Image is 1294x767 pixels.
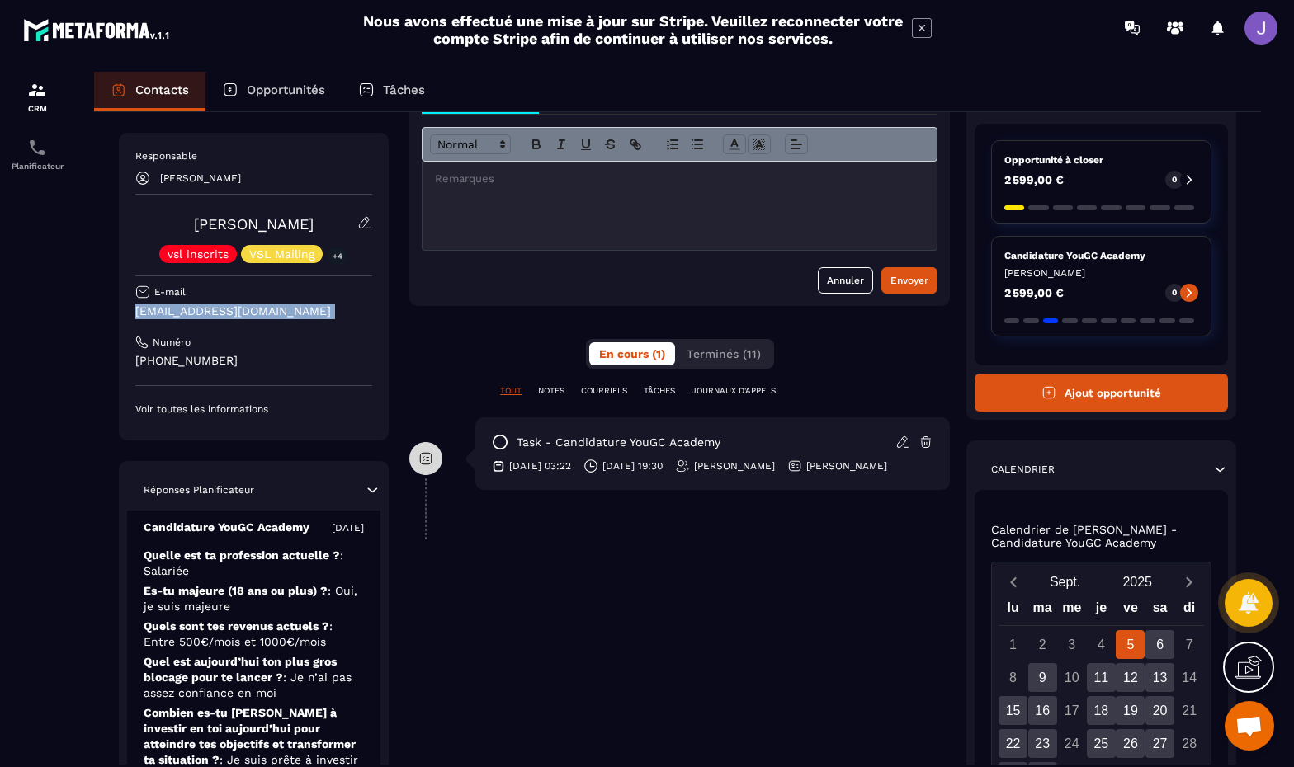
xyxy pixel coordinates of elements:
p: 0 [1172,174,1177,186]
p: CRM [4,104,70,113]
div: 4 [1087,630,1116,659]
p: Numéro [153,336,191,349]
a: Ouvrir le chat [1225,701,1274,751]
p: 2 599,00 € [1004,287,1064,299]
div: 21 [1175,696,1204,725]
button: Previous month [999,571,1029,593]
p: Responsable [135,149,372,162]
p: Réponses Planificateur [144,483,254,496]
div: 12 [1116,663,1145,692]
a: formationformationCRM [4,68,70,125]
a: [PERSON_NAME] [194,215,314,233]
p: [EMAIL_ADDRESS][DOMAIN_NAME] [135,304,372,319]
a: Contacts [94,72,205,111]
div: 24 [1057,729,1086,758]
p: COURRIELS [581,385,627,397]
img: formation [27,80,47,100]
div: ve [1116,596,1145,625]
div: 14 [1175,663,1204,692]
div: 22 [999,729,1027,758]
p: NOTES [538,385,564,397]
div: 20 [1145,696,1174,725]
p: [PERSON_NAME] [806,459,887,473]
div: 16 [1028,696,1057,725]
p: Quels sont tes revenus actuels ? [144,619,364,650]
p: Planificateur [4,162,70,171]
p: 0 [1172,287,1177,299]
button: Next month [1174,571,1204,593]
p: Candidature YouGC Academy [144,520,309,535]
p: [DATE] 19:30 [602,459,663,473]
p: Es-tu majeure (18 ans ou plus) ? [144,583,364,614]
div: 3 [1057,630,1086,659]
div: 7 [1175,630,1204,659]
div: 13 [1145,663,1174,692]
h2: Nous avons effectué une mise à jour sur Stripe. Veuillez reconnecter votre compte Stripe afin de ... [362,12,904,47]
p: Voir toutes les informations [135,402,372,416]
p: Calendrier [991,463,1055,476]
p: E-mail [154,285,186,299]
div: 5 [1116,630,1145,659]
div: 19 [1116,696,1145,725]
div: 6 [1145,630,1174,659]
div: 28 [1175,729,1204,758]
div: me [1057,596,1087,625]
div: lu [999,596,1028,625]
p: Calendrier de [PERSON_NAME] - Candidature YouGC Academy [991,523,1211,549]
p: 2 599,00 € [1004,174,1064,186]
button: Terminés (11) [677,342,771,365]
img: logo [23,15,172,45]
p: JOURNAUX D'APPELS [692,385,776,397]
p: TOUT [500,385,522,397]
div: 23 [1028,729,1057,758]
div: 2 [1028,630,1057,659]
p: Opportunités [247,82,325,97]
p: Candidature YouGC Academy [1004,249,1198,262]
button: Ajout opportunité [975,374,1228,412]
span: En cours (1) [599,347,665,360]
div: 8 [999,663,1027,692]
a: schedulerschedulerPlanificateur [4,125,70,183]
p: Tâches [383,82,425,97]
a: Opportunités [205,72,342,111]
button: En cours (1) [589,342,675,365]
div: 9 [1028,663,1057,692]
div: 25 [1087,729,1116,758]
p: [PERSON_NAME] [1004,266,1198,280]
div: 11 [1087,663,1116,692]
div: 15 [999,696,1027,725]
p: [DATE] 03:22 [509,459,571,473]
p: VSL Mailing [249,248,314,260]
div: sa [1145,596,1175,625]
span: Terminés (11) [687,347,761,360]
p: Contacts [135,82,189,97]
div: 18 [1087,696,1116,725]
div: ma [1027,596,1057,625]
p: [PERSON_NAME] [694,459,775,473]
div: 17 [1057,696,1086,725]
button: Envoyer [881,267,937,294]
p: [PERSON_NAME] [160,172,241,184]
div: di [1174,596,1204,625]
p: Quelle est ta profession actuelle ? [144,548,364,579]
p: Quel est aujourd’hui ton plus gros blocage pour te lancer ? [144,654,364,701]
img: scheduler [27,138,47,158]
div: 26 [1116,729,1145,758]
p: vsl inscrits [168,248,229,260]
div: Envoyer [890,272,928,289]
p: task - Candidature YouGC Academy [517,435,720,450]
p: [DATE] [332,521,364,534]
p: TÂCHES [644,385,675,397]
a: Tâches [342,72,442,111]
p: [PHONE_NUMBER] [135,353,372,369]
p: +4 [327,247,348,265]
button: Open months overlay [1029,567,1102,596]
div: 27 [1145,729,1174,758]
button: Open years overlay [1101,567,1174,596]
div: je [1087,596,1117,625]
div: 10 [1057,663,1086,692]
button: Annuler [818,267,873,294]
div: 1 [999,630,1027,659]
p: Opportunité à closer [1004,153,1198,167]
